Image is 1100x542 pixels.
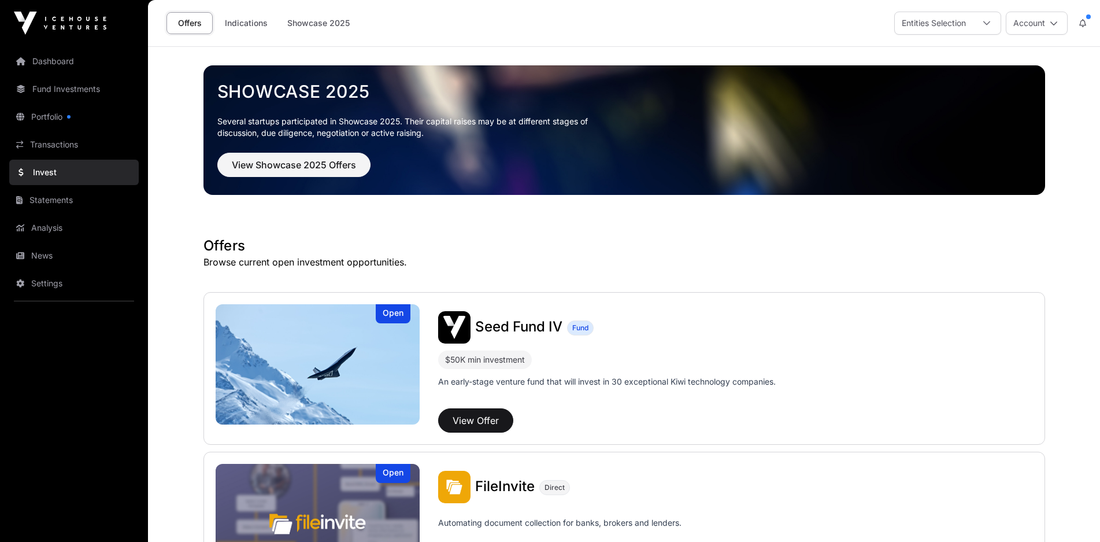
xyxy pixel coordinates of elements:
[895,12,973,34] div: Entities Selection
[475,478,535,495] span: FileInvite
[376,304,410,323] div: Open
[203,65,1045,195] img: Showcase 2025
[475,320,562,335] a: Seed Fund IV
[376,464,410,483] div: Open
[545,483,565,492] span: Direct
[9,215,139,241] a: Analysis
[203,237,1045,255] h1: Offers
[1006,12,1068,35] button: Account
[438,351,532,369] div: $50K min investment
[572,323,588,333] span: Fund
[438,408,513,433] button: View Offer
[1042,486,1100,542] iframe: Chat Widget
[9,132,139,157] a: Transactions
[9,271,139,296] a: Settings
[217,116,606,139] p: Several startups participated in Showcase 2025. Their capital raises may be at different stages o...
[203,255,1045,269] p: Browse current open investment opportunities.
[9,187,139,213] a: Statements
[438,376,776,388] p: An early-stage venture fund that will invest in 30 exceptional Kiwi technology companies.
[9,76,139,102] a: Fund Investments
[216,304,420,425] a: Seed Fund IVOpen
[9,243,139,268] a: News
[475,318,562,335] span: Seed Fund IV
[9,160,139,185] a: Invest
[438,311,471,344] img: Seed Fund IV
[14,12,106,35] img: Icehouse Ventures Logo
[216,304,420,425] img: Seed Fund IV
[217,164,371,176] a: View Showcase 2025 Offers
[217,12,275,34] a: Indications
[445,353,525,367] div: $50K min investment
[166,12,213,34] a: Offers
[9,104,139,130] a: Portfolio
[475,480,535,495] a: FileInvite
[9,49,139,74] a: Dashboard
[217,81,1031,102] a: Showcase 2025
[217,153,371,177] button: View Showcase 2025 Offers
[280,12,357,34] a: Showcase 2025
[232,158,356,172] span: View Showcase 2025 Offers
[438,471,471,503] img: FileInvite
